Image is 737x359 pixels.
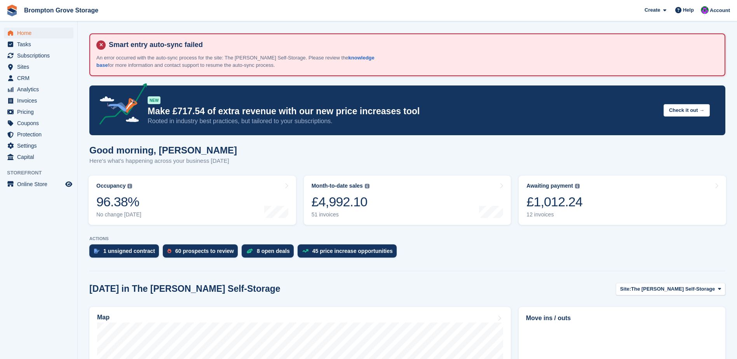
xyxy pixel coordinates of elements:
a: menu [4,179,73,190]
div: Awaiting payment [526,183,573,189]
a: menu [4,140,73,151]
img: icon-info-grey-7440780725fd019a000dd9b08b2336e03edf1995a4989e88bcd33f0948082b44.svg [575,184,580,188]
span: Analytics [17,84,64,95]
a: menu [4,50,73,61]
a: Awaiting payment £1,012.24 12 invoices [519,176,726,225]
a: Preview store [64,179,73,189]
h2: Move ins / outs [526,314,718,323]
h2: [DATE] in The [PERSON_NAME] Self-Storage [89,284,281,294]
img: icon-info-grey-7440780725fd019a000dd9b08b2336e03edf1995a4989e88bcd33f0948082b44.svg [127,184,132,188]
span: Subscriptions [17,50,64,61]
a: 45 price increase opportunities [298,244,401,261]
img: Jo Brock [701,6,709,14]
a: Brompton Grove Storage [21,4,101,17]
div: NEW [148,96,160,104]
span: Site: [620,285,631,293]
span: Capital [17,152,64,162]
a: menu [4,106,73,117]
a: menu [4,84,73,95]
span: Help [683,6,694,14]
div: 1 unsigned contract [103,248,155,254]
span: The [PERSON_NAME] Self-Storage [631,285,715,293]
img: contract_signature_icon-13c848040528278c33f63329250d36e43548de30e8caae1d1a13099fd9432cc5.svg [94,249,99,253]
div: Occupancy [96,183,125,189]
span: Invoices [17,95,64,106]
img: stora-icon-8386f47178a22dfd0bd8f6a31ec36ba5ce8667c1dd55bd0f319d3a0aa187defe.svg [6,5,18,16]
h4: Smart entry auto-sync failed [106,40,718,49]
a: menu [4,61,73,72]
img: price-adjustments-announcement-icon-8257ccfd72463d97f412b2fc003d46551f7dbcb40ab6d574587a9cd5c0d94... [93,83,147,127]
span: Account [710,7,730,14]
h1: Good morning, [PERSON_NAME] [89,145,237,155]
h2: Map [97,314,110,321]
a: 1 unsigned contract [89,244,163,261]
span: Protection [17,129,64,140]
img: price_increase_opportunities-93ffe204e8149a01c8c9dc8f82e8f89637d9d84a8eef4429ea346261dce0b2c0.svg [302,249,308,253]
a: menu [4,95,73,106]
span: Sites [17,61,64,72]
a: 8 open deals [242,244,298,261]
span: Coupons [17,118,64,129]
span: Pricing [17,106,64,117]
div: No change [DATE] [96,211,141,218]
span: Settings [17,140,64,151]
button: Check it out → [664,104,710,117]
div: 51 invoices [312,211,369,218]
a: menu [4,152,73,162]
p: Rooted in industry best practices, but tailored to your subscriptions. [148,117,657,125]
a: Occupancy 96.38% No change [DATE] [89,176,296,225]
div: 12 invoices [526,211,582,218]
p: Here's what's happening across your business [DATE] [89,157,237,166]
div: 96.38% [96,194,141,210]
a: menu [4,73,73,84]
button: Site: The [PERSON_NAME] Self-Storage [616,283,725,296]
a: menu [4,129,73,140]
a: 60 prospects to review [163,244,242,261]
div: 45 price increase opportunities [312,248,393,254]
p: An error occurred with the auto-sync process for the site: The [PERSON_NAME] Self-Storage. Please... [96,54,388,69]
div: Month-to-date sales [312,183,363,189]
a: Month-to-date sales £4,992.10 51 invoices [304,176,511,225]
img: icon-info-grey-7440780725fd019a000dd9b08b2336e03edf1995a4989e88bcd33f0948082b44.svg [365,184,369,188]
span: Create [645,6,660,14]
p: ACTIONS [89,236,725,241]
div: 8 open deals [257,248,290,254]
p: Make £717.54 of extra revenue with our new price increases tool [148,106,657,117]
img: deal-1b604bf984904fb50ccaf53a9ad4b4a5d6e5aea283cecdc64d6e3604feb123c2.svg [246,248,253,254]
div: £1,012.24 [526,194,582,210]
a: menu [4,28,73,38]
div: £4,992.10 [312,194,369,210]
a: menu [4,39,73,50]
img: prospect-51fa495bee0391a8d652442698ab0144808aea92771e9ea1ae160a38d050c398.svg [167,249,171,253]
span: Tasks [17,39,64,50]
span: Online Store [17,179,64,190]
span: Storefront [7,169,77,177]
span: Home [17,28,64,38]
a: menu [4,118,73,129]
span: CRM [17,73,64,84]
div: 60 prospects to review [175,248,234,254]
